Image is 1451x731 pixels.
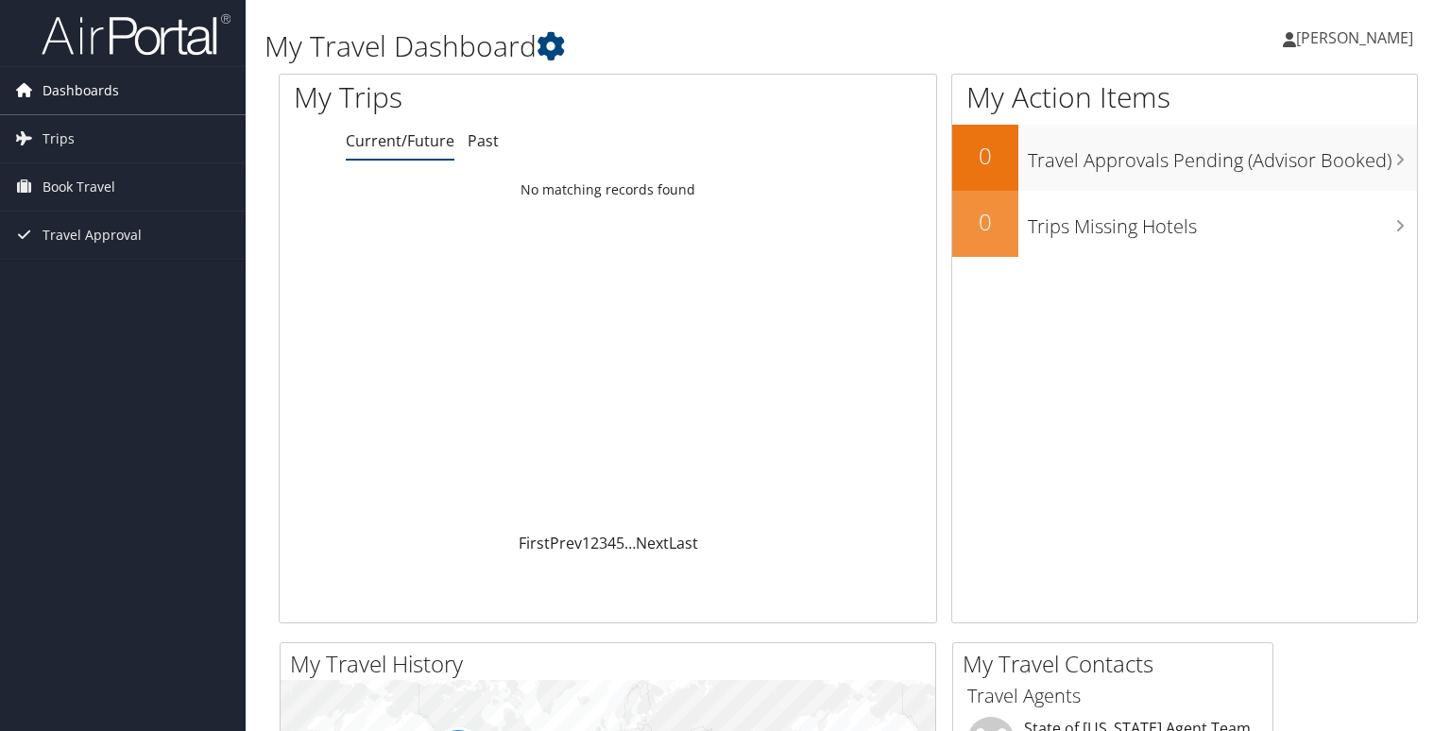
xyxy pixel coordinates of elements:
span: Book Travel [43,163,115,211]
a: 5 [616,533,624,553]
span: Travel Approval [43,212,142,259]
a: Past [468,130,499,151]
h1: My Action Items [952,77,1417,117]
a: Next [636,533,669,553]
a: 1 [582,533,590,553]
a: 0Trips Missing Hotels [952,191,1417,257]
h2: 0 [952,140,1018,172]
a: Current/Future [346,130,454,151]
h1: My Trips [294,77,649,117]
span: Dashboards [43,67,119,114]
span: Trips [43,115,75,162]
a: 4 [607,533,616,553]
span: [PERSON_NAME] [1296,27,1413,48]
h3: Travel Agents [967,683,1258,709]
td: No matching records found [280,173,936,207]
a: First [519,533,550,553]
a: Prev [550,533,582,553]
h2: 0 [952,206,1018,238]
span: … [624,533,636,553]
h2: My Travel History [290,648,935,680]
h3: Trips Missing Hotels [1028,204,1417,240]
a: [PERSON_NAME] [1283,9,1432,66]
h1: My Travel Dashboard [265,26,1043,66]
img: airportal-logo.png [42,12,230,57]
h2: My Travel Contacts [963,648,1272,680]
a: 2 [590,533,599,553]
h3: Travel Approvals Pending (Advisor Booked) [1028,138,1417,174]
a: 0Travel Approvals Pending (Advisor Booked) [952,125,1417,191]
a: Last [669,533,698,553]
a: 3 [599,533,607,553]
